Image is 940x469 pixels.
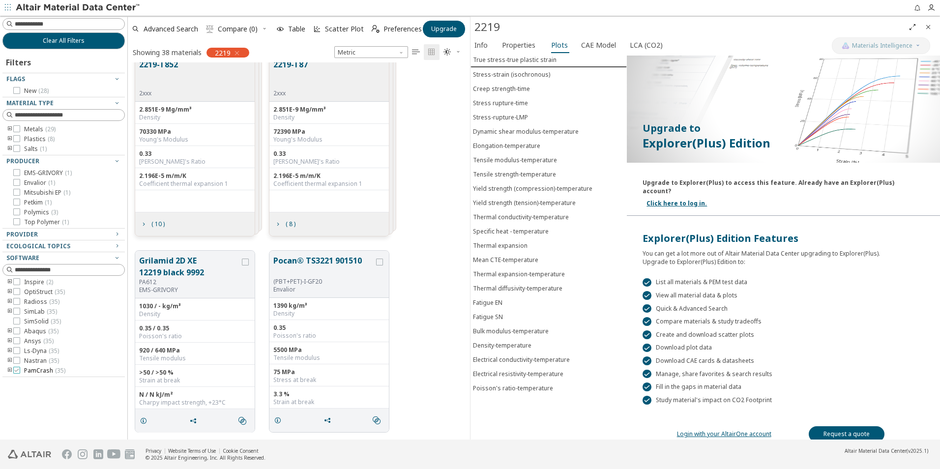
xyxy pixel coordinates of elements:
i:  [373,416,381,424]
span: ( 10 ) [151,221,165,227]
div:  [643,304,651,313]
i:  [372,25,380,33]
i: toogle group [6,327,13,335]
div: Download CAE cards & datasheets [643,356,924,365]
img: Altair Material Data Center [16,3,141,13]
span: Table [288,26,305,32]
button: Poisson's ratio-temperature [470,381,627,395]
button: Share [319,410,340,430]
i: toogle group [6,357,13,365]
span: ( 35 ) [49,297,59,306]
i:  [428,48,436,56]
span: ( 35 ) [47,307,57,316]
div:  [643,317,651,326]
div: (PBT+PET)-I-GF20 [273,278,374,286]
div: Manage, share favorites & search results [643,370,924,379]
div: N / N kJ/m² [139,391,251,399]
button: Electrical resistivity-temperature [470,367,627,381]
button: Fatigue EN [470,295,627,310]
i: toogle group [6,135,13,143]
div: Density [139,310,251,318]
span: New [24,87,49,95]
span: Compare (0) [218,26,258,32]
button: Yield strength (tension)-temperature [470,196,627,210]
div: Filters [2,49,36,73]
button: Density-temperature [470,338,627,352]
span: ( 35 ) [49,347,59,355]
span: Scatter Plot [325,26,364,32]
span: ( 3 ) [51,208,58,216]
div: List all materials & PEM test data [643,278,924,287]
button: 2219-T852 [139,59,178,89]
div: Tensile modulus-temperature [473,156,557,164]
i: toogle group [6,308,13,316]
div: Yield strength (compression)-temperature [473,184,592,193]
span: ( 1 ) [45,198,52,206]
button: Tile View [424,44,440,60]
div:  [643,330,651,339]
div: Thermal expansion [473,241,528,250]
button: True stress-true plastic strain [470,53,627,67]
span: Flags [6,75,25,83]
span: ( 8 ) [48,135,55,143]
span: Mitsubishi EP [24,189,70,197]
button: 2219-T87 [273,59,308,89]
div: (v2025.1) [845,447,928,454]
div: Young's Modulus [273,136,385,144]
button: Tensile modulus-temperature [470,153,627,167]
img: AI Copilot [842,42,850,50]
span: PamCrash [24,367,65,375]
span: ( 35 ) [51,317,61,325]
i: toogle group [6,367,13,375]
span: Materials Intelligence [852,42,912,50]
button: Full Screen [905,19,920,35]
span: Top Polymer [24,218,69,226]
button: Mean CTE-temperature [470,253,627,267]
div: Explorer(Plus) Edition Features [643,232,924,245]
button: AI CopilotMaterials Intelligence [832,37,930,54]
button: Grilamid 2D XE 12219 black 9992 [139,255,240,278]
span: Ansys [24,337,54,345]
button: Tensile strength-temperature [470,167,627,181]
button: Details [269,410,290,430]
div: Create and download scatter plots [643,330,924,339]
span: Advanced Search [144,26,198,32]
div: 0.35 [273,324,385,332]
div: Elongation-temperature [473,142,540,150]
button: Theme [440,44,465,60]
span: EMS-GRIVORY [24,169,72,177]
span: ( 35 ) [43,337,54,345]
span: Upgrade [431,25,457,33]
button: Producer [2,155,125,167]
button: Share [185,411,206,431]
i: toogle group [6,145,13,153]
div: 0.35 / 0.35 [139,324,251,332]
button: Stress-strain (isochronous) [470,67,627,82]
span: ( 35 ) [48,327,59,335]
div: Bulk modulus-temperature [473,327,549,335]
span: Nastran [24,357,59,365]
div: 1390 kg/m³ [273,302,385,310]
div: Compare materials & study tradeoffs [643,317,924,326]
span: Salts [24,145,47,153]
button: Thermal conductivity-temperature [470,210,627,224]
span: Ecological Topics [6,242,70,250]
div: Electrical conductivity-temperature [473,355,570,364]
button: Elongation-temperature [470,139,627,153]
div:  [643,370,651,379]
span: ( 1 ) [40,145,47,153]
p: Upgrade to [643,121,924,135]
div: Mean CTE-temperature [473,256,538,264]
span: Petkim [24,199,52,206]
div: >50 / >50 % [139,369,251,377]
p: Envalior [273,286,374,293]
span: Preferences [383,26,422,32]
span: Provider [6,230,38,238]
div: 75 MPa [273,368,385,376]
div: Coefficient thermal expansion 1 [139,180,251,188]
span: LCA (CO2) [630,37,663,53]
div: Density-temperature [473,341,531,350]
div: Tensile strength-temperature [473,170,556,178]
button: Details [135,411,156,431]
div: 2.196E-5 m/m/K [139,172,251,180]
